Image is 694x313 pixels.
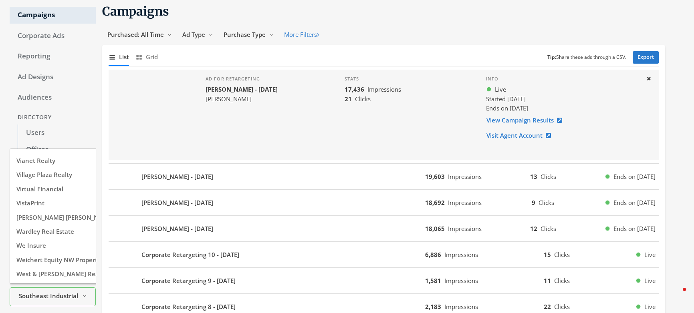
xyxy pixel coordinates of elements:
b: 18,065 [425,225,444,233]
span: Village Plaza Realty [16,171,72,179]
button: Southeast Industrial Equipment [10,287,96,306]
span: Wardley Real Estate [16,227,74,235]
span: Clicks [554,303,570,311]
button: Weichert Equity NW Properties [13,254,136,266]
span: Ends on [DATE] [486,104,528,112]
iframe: Intercom live chat [667,286,686,305]
button: Village Plaza Realty [13,169,136,181]
span: Ends on [DATE] [613,224,656,233]
b: [PERSON_NAME] - [DATE] [141,172,213,181]
b: [PERSON_NAME] - [DATE] [141,198,213,207]
a: View Campaign Results [486,113,567,128]
span: Impressions [444,277,478,285]
b: Tip: [547,54,556,60]
a: Visit Agent Account [486,128,556,143]
b: 9 [532,199,535,207]
a: Ad Designs [10,69,96,86]
span: List [119,52,129,62]
b: Corporate Retargeting 9 - [DATE] [141,276,236,285]
span: VistaPrint [16,199,44,207]
h4: Stats [345,76,473,82]
span: Southeast Industrial Equipment [19,291,79,301]
span: Clicks [539,199,554,207]
span: Virtual Financial [16,185,63,193]
a: Offices [18,141,96,158]
a: Users [18,124,96,141]
a: Reporting [10,48,96,65]
b: 11 [544,277,551,285]
button: Grid [135,48,158,66]
h4: Ad for retargeting [206,76,278,82]
span: Purchase Type [224,30,266,38]
b: [PERSON_NAME] - [DATE] [206,85,278,93]
span: Impressions [448,199,481,207]
b: Corporate Retargeting 10 - [DATE] [141,250,239,259]
b: 17,436 [345,85,364,93]
a: Campaigns [10,7,96,24]
button: [PERSON_NAME] - [DATE]18,692Impressions9ClicksEnds on [DATE] [109,193,659,212]
span: West & [PERSON_NAME] Real Estate [16,270,120,278]
span: Impressions [448,173,481,181]
span: [PERSON_NAME] [PERSON_NAME] Team [16,213,131,221]
span: Impressions [367,85,401,93]
b: 15 [544,251,551,259]
button: [PERSON_NAME] [PERSON_NAME] Team [13,211,136,223]
button: VistaPrint [13,197,136,209]
button: Vianet Realty [13,154,136,167]
b: 1,581 [425,277,441,285]
div: Directory [10,110,96,125]
span: Ends on [DATE] [613,198,656,207]
span: Campaigns [102,4,169,19]
small: Share these ads through a CSV. [547,54,626,61]
button: More Filters [279,27,324,42]
div: Southeast Industrial Equipment [10,148,140,284]
span: Clicks [554,251,570,259]
span: Live [644,302,656,311]
div: Started [DATE] [486,94,640,104]
button: [PERSON_NAME] - [DATE]19,603Impressions13ClicksEnds on [DATE] [109,167,659,186]
button: We Insure [13,239,136,252]
b: 22 [544,303,551,311]
button: Corporate Retargeting 10 - [DATE]6,886Impressions15ClicksLive [109,245,659,264]
b: 19,603 [425,173,444,181]
a: Corporate Ads [10,28,96,44]
button: Purchase Type [218,27,279,42]
span: Live [644,250,656,259]
b: 13 [530,173,537,181]
span: We Insure [16,241,46,249]
a: Audiences [10,89,96,106]
span: Ends on [DATE] [613,172,656,181]
span: Impressions [444,303,478,311]
span: Impressions [444,251,478,259]
span: Clicks [541,173,556,181]
button: Wardley Real Estate [13,225,136,238]
span: Vianet Realty [16,156,55,165]
span: Clicks [554,277,570,285]
button: Corporate Retargeting 9 - [DATE]1,581Impressions11ClicksLive [109,271,659,290]
button: List [109,48,129,66]
span: Clicks [541,225,556,233]
b: 2,183 [425,303,441,311]
b: 18,692 [425,199,444,207]
span: Clicks [355,95,371,103]
span: Live [644,276,656,285]
span: Live [495,85,506,94]
b: Corporate Retargeting 8 - [DATE] [141,302,236,311]
a: Export [633,51,659,64]
b: 6,886 [425,251,441,259]
span: Impressions [448,225,481,233]
b: 12 [530,225,537,233]
b: 21 [345,95,352,103]
span: Purchased: All Time [107,30,164,38]
span: Grid [146,52,158,62]
h4: Info [486,76,640,82]
button: West & [PERSON_NAME] Real Estate [13,268,136,280]
div: [PERSON_NAME] [206,94,278,104]
button: Virtual Financial [13,183,136,195]
span: Weichert Equity NW Properties [16,256,105,264]
span: Ad Type [182,30,205,38]
button: Purchased: All Time [102,27,177,42]
b: [PERSON_NAME] - [DATE] [141,224,213,233]
button: Ad Type [177,27,218,42]
button: [PERSON_NAME] - [DATE]18,065Impressions12ClicksEnds on [DATE] [109,219,659,238]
